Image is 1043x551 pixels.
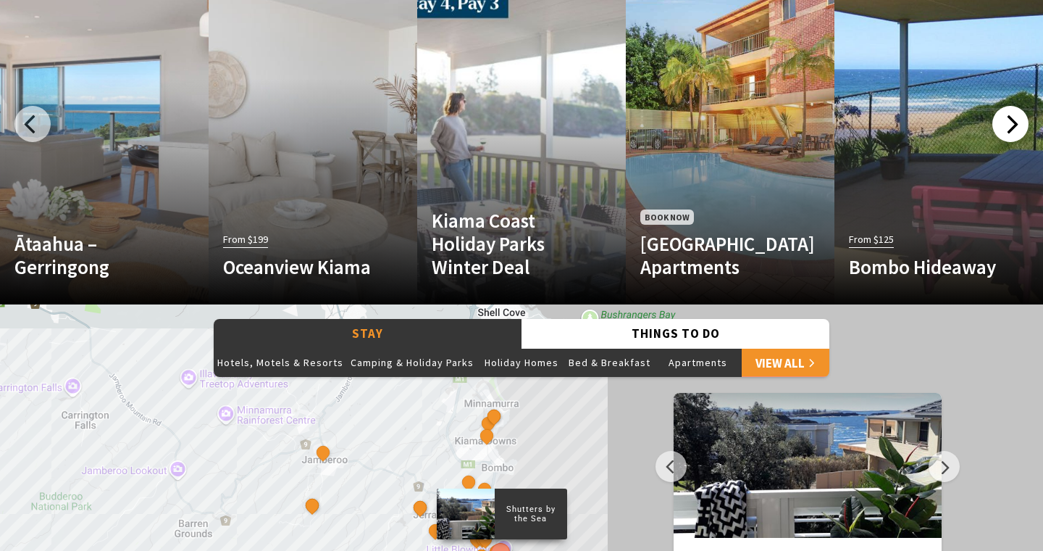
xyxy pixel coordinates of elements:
[477,426,496,445] button: See detail about Casa Mar Azul
[485,407,503,426] button: See detail about Beach House on Johnson
[214,319,521,349] button: Stay
[654,348,742,377] button: Apartments
[640,210,694,225] span: Book Now
[521,319,829,349] button: Things To Do
[640,232,789,279] h4: [GEOGRAPHIC_DATA] Apartments
[427,521,445,540] button: See detail about Greyleigh Kiama
[477,348,565,377] button: Holiday Homes
[929,451,960,482] button: Next
[849,255,997,278] h4: Bombo Hideaway
[411,498,430,517] button: See detail about Cicada Luxury Camping
[655,451,687,482] button: Previous
[742,348,829,377] a: View All
[347,348,477,377] button: Camping & Holiday Parks
[432,209,580,279] h4: Kiama Coast Holiday Parks Winter Deal
[459,473,478,492] button: See detail about That Retro Place Kiama
[223,231,268,248] span: From $199
[14,232,163,279] h4: Ātaahua – Gerringong
[303,496,322,515] button: See detail about Jamberoo Valley Farm Cottages
[223,255,372,278] h4: Oceanview Kiama
[314,443,332,462] button: See detail about Jamberoo Pub and Saleyard Motel
[214,348,347,377] button: Hotels, Motels & Resorts
[476,530,495,549] button: See detail about Kendalls Beach Holiday Park
[849,231,894,248] span: From $125
[565,348,654,377] button: Bed & Breakfast
[495,502,567,526] p: Shutters by the Sea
